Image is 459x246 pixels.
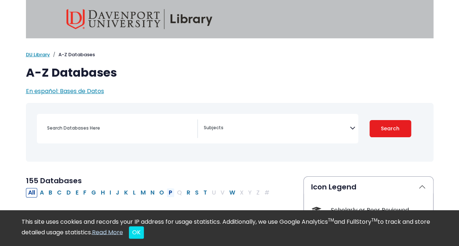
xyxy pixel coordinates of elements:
[193,188,201,197] button: Filter Results S
[26,188,37,197] button: All
[371,217,378,223] sup: TM
[167,188,175,197] button: Filter Results P
[26,66,433,80] h1: A-Z Databases
[227,188,237,197] button: Filter Results W
[64,188,73,197] button: Filter Results D
[157,188,166,197] button: Filter Results O
[328,217,334,223] sup: TM
[26,188,272,196] div: Alpha-list to filter by first letter of database name
[204,126,350,131] textarea: Search
[99,188,107,197] button: Filter Results H
[107,188,113,197] button: Filter Results I
[81,188,89,197] button: Filter Results F
[38,188,46,197] button: Filter Results A
[26,51,50,58] a: DU Library
[43,123,197,133] input: Search database by title or keyword
[184,188,192,197] button: Filter Results R
[73,188,81,197] button: Filter Results E
[26,209,295,220] h3: A
[304,177,433,197] button: Icon Legend
[129,226,144,239] button: Close
[66,9,213,29] img: Davenport University Library
[26,87,104,95] a: En español: Bases de Datos
[122,188,130,197] button: Filter Results K
[26,103,433,162] nav: Search filters
[148,188,157,197] button: Filter Results N
[26,51,433,58] nav: breadcrumb
[92,228,123,236] a: Read More
[331,206,426,215] div: Scholarly or Peer Reviewed
[89,188,98,197] button: Filter Results G
[201,188,209,197] button: Filter Results T
[138,188,148,197] button: Filter Results M
[46,188,54,197] button: Filter Results B
[50,51,95,58] li: A-Z Databases
[55,188,64,197] button: Filter Results C
[22,218,438,239] div: This site uses cookies and records your IP address for usage statistics. Additionally, we use Goo...
[370,120,411,137] button: Submit for Search Results
[26,176,82,186] span: 155 Databases
[131,188,138,197] button: Filter Results L
[311,205,321,215] img: Icon Scholarly or Peer Reviewed
[114,188,122,197] button: Filter Results J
